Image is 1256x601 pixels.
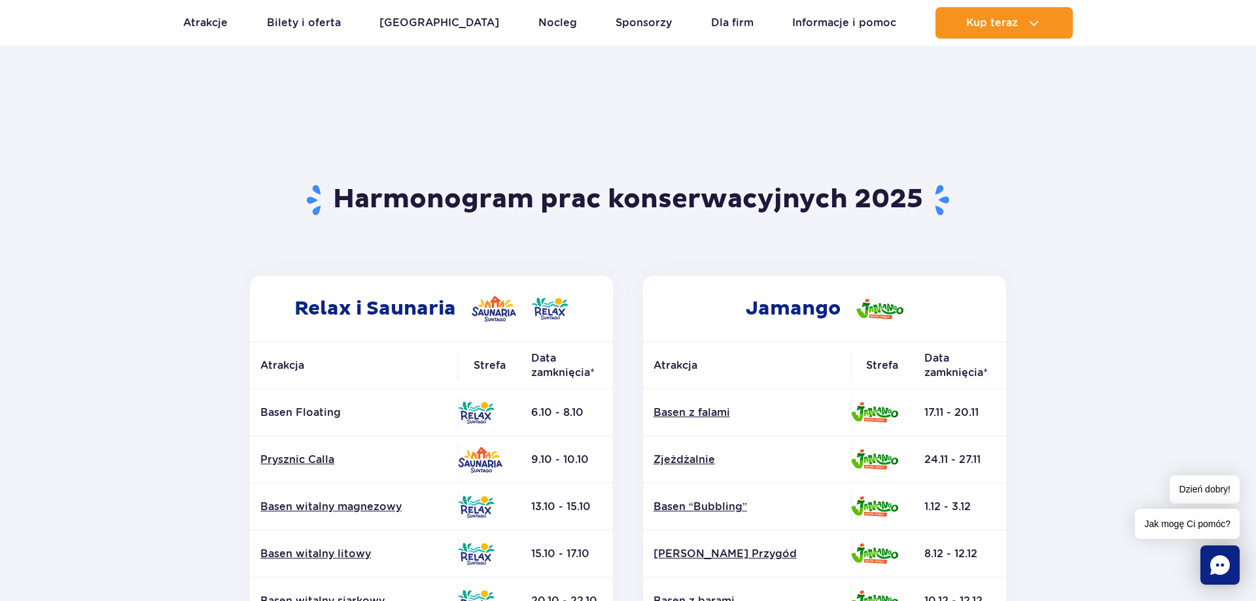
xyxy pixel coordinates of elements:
[914,483,1006,530] td: 1.12 - 3.12
[654,547,841,561] a: [PERSON_NAME] Przygód
[458,342,521,389] th: Strefa
[245,183,1011,217] h1: Harmonogram prac konserwacyjnych 2025
[458,543,495,565] img: Relax
[1200,545,1240,585] div: Chat
[851,402,898,422] img: Jamango
[521,483,613,530] td: 13.10 - 15.10
[654,453,841,467] a: Zjeżdżalnie
[521,389,613,436] td: 6.10 - 8.10
[914,342,1006,389] th: Data zamknięcia*
[260,500,447,514] a: Basen witalny magnezowy
[260,453,447,467] a: Prysznic Calla
[851,543,898,564] img: Jamango
[851,496,898,517] img: Jamango
[1135,509,1240,539] span: Jak mogę Ci pomóc?
[935,7,1073,39] button: Kup teraz
[458,496,495,518] img: Relax
[966,17,1018,29] span: Kup teraz
[856,299,903,319] img: Jamango
[851,449,898,470] img: Jamango
[1170,475,1240,504] span: Dzień dobry!
[379,7,499,39] a: [GEOGRAPHIC_DATA]
[521,342,613,389] th: Data zamknięcia*
[521,530,613,577] td: 15.10 - 17.10
[711,7,754,39] a: Dla firm
[538,7,577,39] a: Nocleg
[532,298,568,320] img: Relax
[521,436,613,483] td: 9.10 - 10.10
[792,7,896,39] a: Informacje i pomoc
[643,276,1006,341] h2: Jamango
[260,405,447,420] p: Basen Floating
[250,276,613,341] h2: Relax i Saunaria
[654,405,841,420] a: Basen z falami
[654,500,841,514] a: Basen “Bubbling”
[914,530,1006,577] td: 8.12 - 12.12
[458,402,495,424] img: Relax
[267,7,341,39] a: Bilety i oferta
[472,296,516,322] img: Saunaria
[458,447,502,473] img: Saunaria
[616,7,672,39] a: Sponsorzy
[260,547,447,561] a: Basen witalny litowy
[914,389,1006,436] td: 17.11 - 20.11
[643,342,851,389] th: Atrakcja
[851,342,914,389] th: Strefa
[183,7,228,39] a: Atrakcje
[250,342,458,389] th: Atrakcja
[914,436,1006,483] td: 24.11 - 27.11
